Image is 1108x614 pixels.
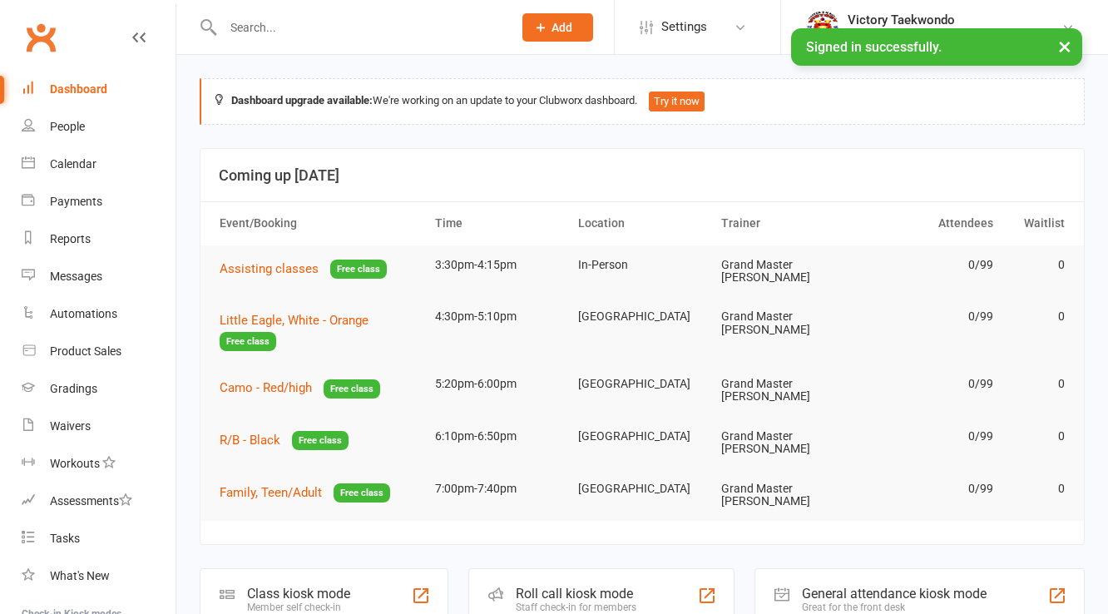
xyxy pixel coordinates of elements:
[22,71,176,108] a: Dashboard
[857,417,1000,456] td: 0/99
[1001,202,1072,245] th: Waitlist
[220,485,322,500] span: Family, Teen/Adult
[552,21,572,34] span: Add
[714,245,857,298] td: Grand Master [PERSON_NAME]
[714,417,857,469] td: Grand Master [PERSON_NAME]
[22,295,176,333] a: Automations
[292,431,349,450] span: Free class
[50,569,110,582] div: What's New
[324,379,380,399] span: Free class
[22,333,176,370] a: Product Sales
[200,78,1085,125] div: We're working on an update to your Clubworx dashboard.
[220,332,276,351] span: Free class
[220,433,280,448] span: R/B - Black
[857,202,1000,245] th: Attendees
[571,364,714,404] td: [GEOGRAPHIC_DATA]
[806,11,839,44] img: thumb_image1542833469.png
[571,417,714,456] td: [GEOGRAPHIC_DATA]
[848,27,1061,42] div: Victory Taekwondo [GEOGRAPHIC_DATA]
[50,157,96,171] div: Calendar
[714,297,857,349] td: Grand Master [PERSON_NAME]
[428,245,571,285] td: 3:30pm-4:15pm
[661,8,707,46] span: Settings
[1001,364,1072,404] td: 0
[22,146,176,183] a: Calendar
[50,532,80,545] div: Tasks
[714,364,857,417] td: Grand Master [PERSON_NAME]
[20,17,62,58] a: Clubworx
[428,297,571,336] td: 4:30pm-5:10pm
[22,258,176,295] a: Messages
[848,12,1061,27] div: Victory Taekwondo
[50,82,107,96] div: Dashboard
[1001,245,1072,285] td: 0
[247,586,350,602] div: Class kiosk mode
[50,419,91,433] div: Waivers
[220,378,380,399] button: Camo - Red/highFree class
[218,16,501,39] input: Search...
[50,307,117,320] div: Automations
[50,382,97,395] div: Gradings
[516,586,636,602] div: Roll call kiosk mode
[330,260,387,279] span: Free class
[220,261,319,276] span: Assisting classes
[22,370,176,408] a: Gradings
[1001,297,1072,336] td: 0
[516,602,636,613] div: Staff check-in for members
[22,408,176,445] a: Waivers
[22,108,176,146] a: People
[714,202,857,245] th: Trainer
[857,469,1000,508] td: 0/99
[428,364,571,404] td: 5:20pm-6:00pm
[220,313,369,328] span: Little Eagle, White - Orange
[220,430,349,451] button: R/B - BlackFree class
[334,483,390,503] span: Free class
[802,602,987,613] div: Great for the front desk
[220,259,387,280] button: Assisting classesFree class
[857,245,1000,285] td: 0/99
[806,39,942,55] span: Signed in successfully.
[1050,28,1080,64] button: ×
[571,202,714,245] th: Location
[231,94,373,106] strong: Dashboard upgrade available:
[571,245,714,285] td: In-Person
[22,483,176,520] a: Assessments
[571,469,714,508] td: [GEOGRAPHIC_DATA]
[571,297,714,336] td: [GEOGRAPHIC_DATA]
[1001,469,1072,508] td: 0
[857,297,1000,336] td: 0/99
[522,13,593,42] button: Add
[1001,417,1072,456] td: 0
[219,167,1066,184] h3: Coming up [DATE]
[50,457,100,470] div: Workouts
[857,364,1000,404] td: 0/99
[22,220,176,258] a: Reports
[220,483,390,503] button: Family, Teen/AdultFree class
[50,120,85,133] div: People
[247,602,350,613] div: Member self check-in
[220,380,312,395] span: Camo - Red/high
[428,202,571,245] th: Time
[50,195,102,208] div: Payments
[802,586,987,602] div: General attendance kiosk mode
[22,520,176,557] a: Tasks
[212,202,428,245] th: Event/Booking
[22,557,176,595] a: What's New
[22,445,176,483] a: Workouts
[50,344,121,358] div: Product Sales
[428,469,571,508] td: 7:00pm-7:40pm
[50,232,91,245] div: Reports
[22,183,176,220] a: Payments
[649,92,705,111] button: Try it now
[50,270,102,283] div: Messages
[428,417,571,456] td: 6:10pm-6:50pm
[50,494,132,508] div: Assessments
[220,310,420,351] button: Little Eagle, White - OrangeFree class
[714,469,857,522] td: Grand Master [PERSON_NAME]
